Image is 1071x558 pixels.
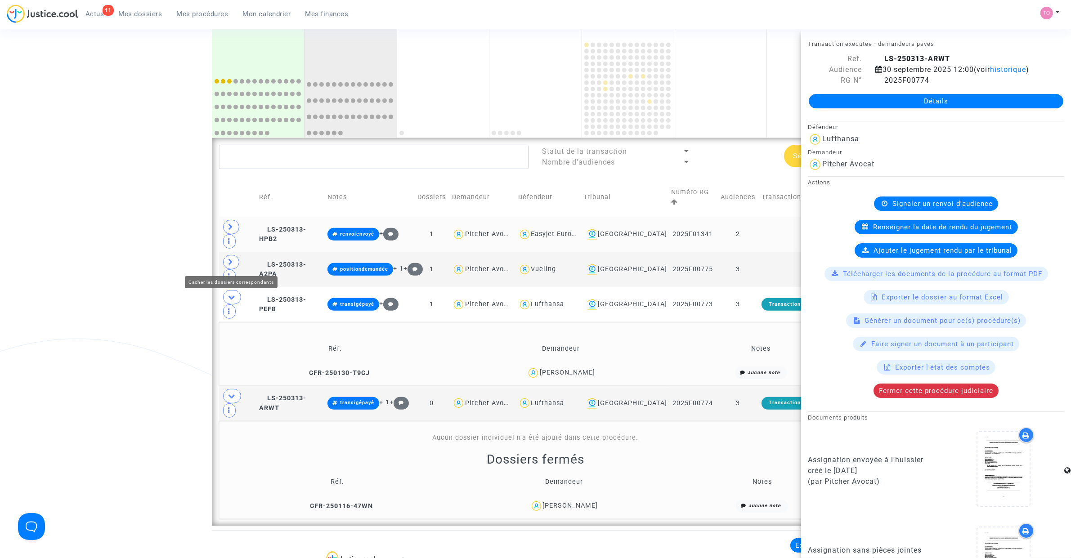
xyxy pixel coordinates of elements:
[212,5,305,70] div: lundi septembre 29, 65 events, click to expand
[515,178,580,217] td: Défendeur
[974,65,1029,74] span: (voir )
[170,7,236,21] a: Mes procédures
[717,217,758,252] td: 2
[990,65,1026,74] span: historique
[305,5,397,70] div: mardi septembre 30, 48 events, click to expand
[449,178,515,217] td: Demandeur
[758,178,837,217] td: Transaction
[414,386,449,421] td: 0
[762,298,833,311] div: Transaction exécutée
[531,230,580,238] div: Easyjet Europe
[587,264,598,275] img: icon-banque.svg
[808,455,929,465] div: Assignation envoyée à l'huissier
[1040,7,1053,19] img: fe1f3729a2b880d5091b466bdc4f5af5
[305,10,349,18] span: Mes finances
[465,265,515,273] div: Pitcher Avocat
[869,64,1049,75] div: 30 septembre 2025 12:00
[103,5,114,16] div: 41
[583,264,665,275] div: [GEOGRAPHIC_DATA]
[340,400,374,406] span: transigépayé
[403,265,423,272] span: +
[874,223,1013,231] span: Renseigner la date de rendu du jugement
[580,178,668,217] td: Tribunal
[748,503,781,509] i: aucune note
[865,317,1021,325] span: Générer un document pour ce(s) procédure(s)
[340,231,374,237] span: renvoienvoyé
[177,10,229,18] span: Mes procédures
[414,217,449,252] td: 1
[583,299,665,310] div: [GEOGRAPHIC_DATA]
[489,5,582,70] div: jeudi octobre 2, 5 events, click to expand
[518,263,531,276] img: icon-user.svg
[762,397,833,410] div: Transaction exécutée
[518,228,531,241] img: icon-user.svg
[822,134,859,143] div: Lufthansa
[7,4,78,23] img: jc-logo.svg
[414,287,449,322] td: 1
[302,502,373,510] span: CFR-250116-47WN
[414,252,449,287] td: 1
[808,465,929,476] div: créé le [DATE]
[884,54,950,63] b: LS-250313-ARWT
[583,229,665,240] div: [GEOGRAPHIC_DATA]
[119,10,162,18] span: Mes dossiers
[542,158,615,166] span: Nombre d'audiences
[112,7,170,21] a: Mes dossiers
[801,64,869,75] div: Audience
[587,398,598,409] img: icon-banque.svg
[874,246,1012,254] span: Ajouter le jugement rendu par le tribunal
[530,500,543,513] img: icon-user.svg
[892,200,993,208] span: Signaler un renvoi d'audience
[85,10,104,18] span: Actus
[452,263,465,276] img: icon-user.svg
[808,476,929,487] div: (par Pitcher Avocat)
[895,363,990,371] span: Exporter l'état des comptes
[843,270,1043,278] span: Télécharger les documents de la procédure au format PDF
[540,369,595,376] div: [PERSON_NAME]
[531,300,565,308] div: Lufthansa
[448,334,673,363] td: Demandeur
[298,7,356,21] a: Mes finances
[801,54,869,64] div: Ref.
[808,132,822,147] img: icon-user.svg
[453,467,675,496] td: Demandeur
[767,5,859,138] div: dimanche octobre 5
[822,160,874,168] div: Pitcher Avocat
[379,230,399,237] span: +
[18,513,45,540] iframe: Help Scout Beacon - Open
[717,386,758,421] td: 3
[465,300,515,308] div: Pitcher Avocat
[882,293,1004,301] span: Exporter le dossier au format Excel
[875,76,929,85] span: 2025F00774
[259,296,306,313] span: LS-250313-PEF8
[808,414,868,421] small: Documents produits
[668,217,717,252] td: 2025F01341
[675,467,849,496] td: Notes
[518,298,531,311] img: icon-user.svg
[542,147,627,156] span: Statut de la transaction
[243,10,291,18] span: Mon calendrier
[301,369,370,377] span: CFR-250130-T9CJ
[809,94,1063,108] a: Détails
[390,398,409,406] span: +
[256,178,324,217] td: Réf.
[324,178,414,217] td: Notes
[259,261,306,278] span: LS-250313-A2PA
[668,386,717,421] td: 2025F00774
[393,265,403,272] span: + 1
[717,287,758,322] td: 3
[808,179,830,186] small: Actions
[587,299,598,310] img: icon-banque.svg
[379,300,399,308] span: +
[452,228,465,241] img: icon-user.svg
[414,178,449,217] td: Dossiers
[879,387,993,395] span: Fermer cette procédure judiciaire
[668,178,717,217] td: Numéro RG
[231,433,840,443] div: Aucun dossier individuel n'a été ajouté dans cette procédure.
[674,5,766,138] div: samedi octobre 4
[531,265,556,273] div: Vueling
[748,370,780,375] i: aucune note
[222,467,453,496] td: Réf.
[236,7,298,21] a: Mon calendrier
[531,399,565,407] div: Lufthansa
